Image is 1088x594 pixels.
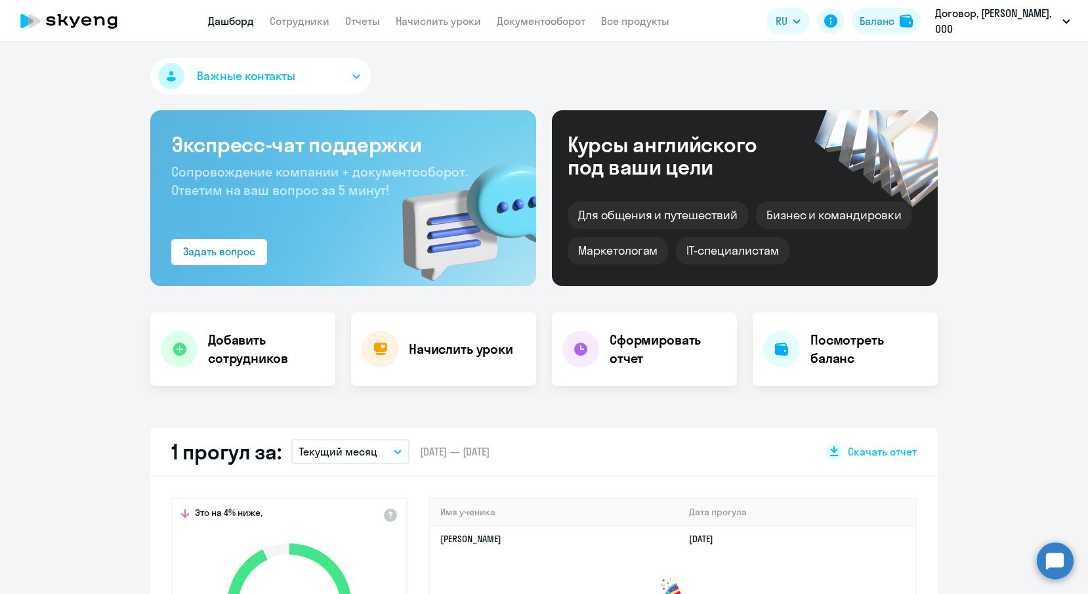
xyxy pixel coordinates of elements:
p: Текущий месяц [299,444,377,459]
h4: Добавить сотрудников [208,331,325,368]
button: Текущий месяц [291,439,409,464]
p: Договор, [PERSON_NAME], ООО [935,5,1057,37]
button: Договор, [PERSON_NAME], ООО [929,5,1077,37]
div: IT-специалистам [676,237,789,265]
span: Сопровождение компании + документооборот. Ответим на ваш вопрос за 5 минут! [171,163,468,198]
th: Дата прогула [679,499,915,526]
a: Начислить уроки [396,14,481,28]
span: RU [776,13,787,29]
button: Задать вопрос [171,239,267,265]
h2: 1 прогул за: [171,438,281,465]
a: Отчеты [345,14,380,28]
h3: Экспресс-чат поддержки [171,131,515,158]
div: Баланс [860,13,894,29]
div: Маркетологам [568,237,668,265]
span: [DATE] — [DATE] [420,444,490,459]
h4: Посмотреть баланс [810,331,927,368]
h4: Сформировать отчет [610,331,726,368]
a: Дашборд [208,14,254,28]
a: Документооборот [497,14,585,28]
a: [DATE] [689,533,724,545]
button: Балансbalance [852,8,921,34]
th: Имя ученика [430,499,679,526]
div: Для общения и путешествий [568,202,748,229]
a: Сотрудники [270,14,329,28]
div: Курсы английского под ваши цели [568,133,792,178]
a: [PERSON_NAME] [440,533,501,545]
span: Важные контакты [197,68,295,85]
h4: Начислить уроки [409,340,513,358]
span: Это на 4% ниже, [195,507,262,522]
a: Все продукты [601,14,669,28]
span: Скачать отчет [848,444,917,459]
img: balance [900,14,913,28]
img: bg-img [383,138,536,286]
button: RU [766,8,810,34]
div: Задать вопрос [183,244,255,259]
button: Важные контакты [150,58,371,95]
div: Бизнес и командировки [756,202,912,229]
